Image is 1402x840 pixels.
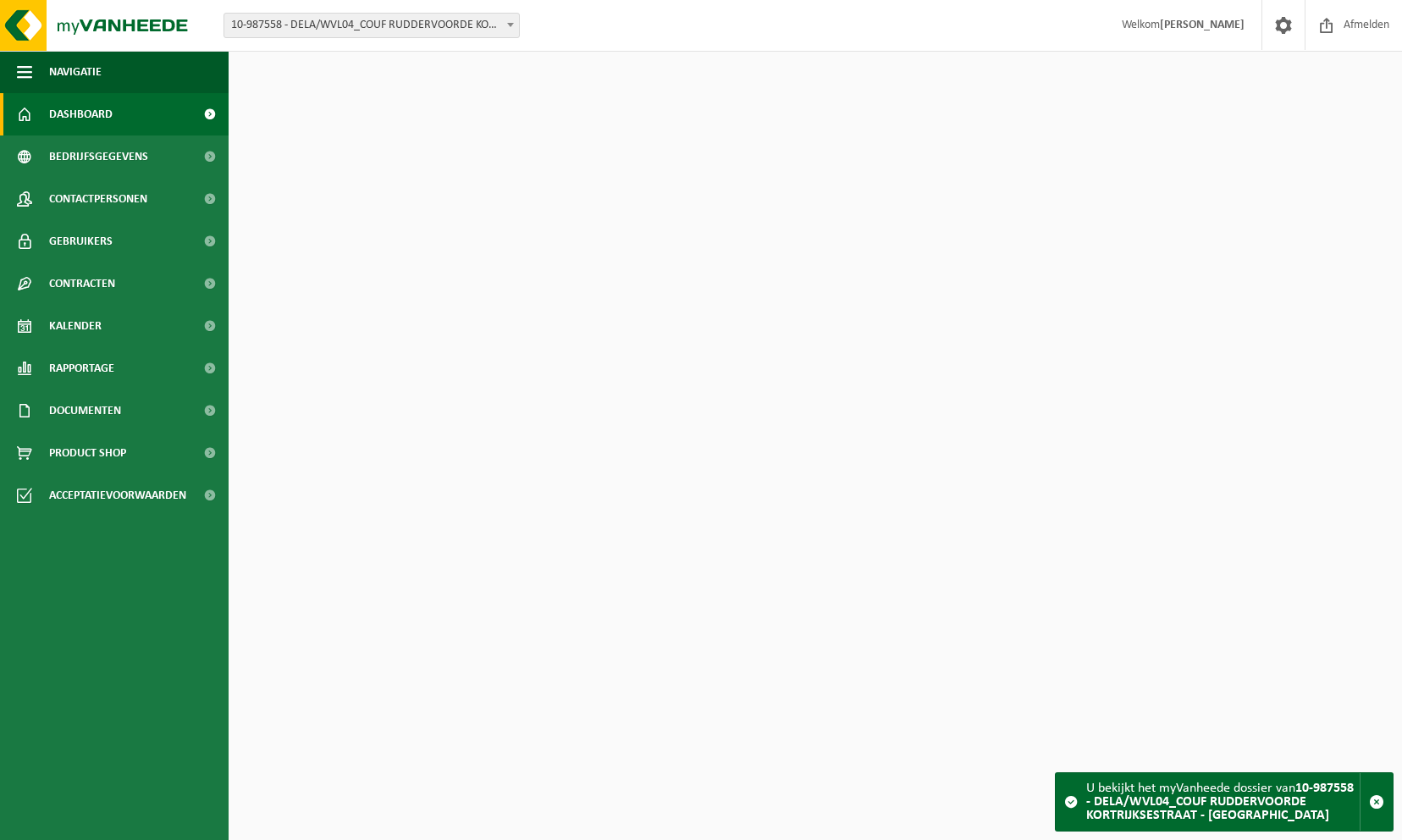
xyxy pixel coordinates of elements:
[49,390,121,432] span: Documenten
[49,305,102,347] span: Kalender
[49,432,126,474] span: Product Shop
[49,178,147,220] span: Contactpersonen
[49,93,113,135] span: Dashboard
[224,14,519,37] span: 10-987558 - DELA/WVL04_COUF RUDDERVOORDE KORTRIJKSESTRAAT - RUDDERVOORDE
[1160,19,1245,31] strong: [PERSON_NAME]
[49,262,115,305] span: Contracten
[49,135,148,178] span: Bedrijfsgegevens
[49,347,114,390] span: Rapportage
[49,220,113,262] span: Gebruikers
[1086,773,1360,831] div: U bekijkt het myVanheede dossier van
[224,13,520,38] span: 10-987558 - DELA/WVL04_COUF RUDDERVOORDE KORTRIJKSESTRAAT - RUDDERVOORDE
[1086,782,1354,822] strong: 10-987558 - DELA/WVL04_COUF RUDDERVOORDE KORTRIJKSESTRAAT - [GEOGRAPHIC_DATA]
[49,51,102,93] span: Navigatie
[49,474,186,517] span: Acceptatievoorwaarden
